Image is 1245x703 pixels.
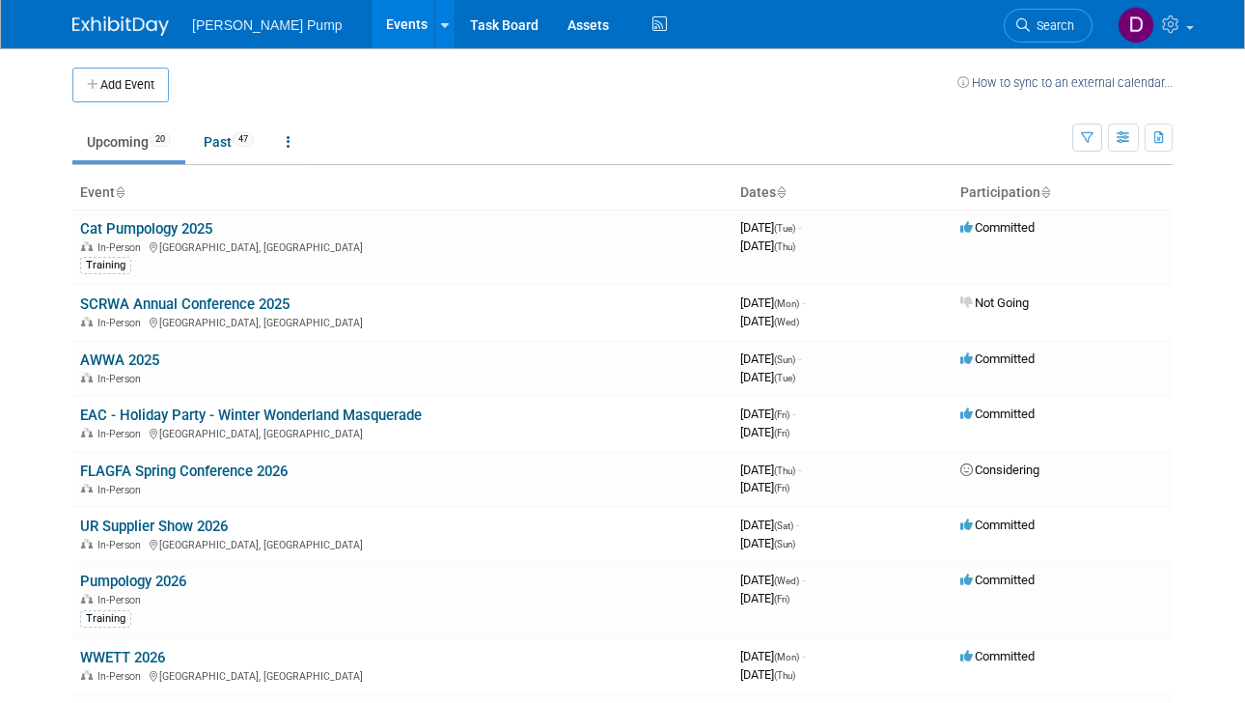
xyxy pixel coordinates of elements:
th: Dates [733,177,953,210]
span: - [796,518,799,532]
a: EAC - Holiday Party - Winter Wonderland Masquerade [80,407,422,424]
div: [GEOGRAPHIC_DATA], [GEOGRAPHIC_DATA] [80,536,725,551]
img: In-Person Event [81,484,93,493]
a: FLAGFA Spring Conference 2026 [80,463,288,480]
img: Del Ritz [1118,7,1154,43]
div: [GEOGRAPHIC_DATA], [GEOGRAPHIC_DATA] [80,239,725,254]
a: Cat Pumpology 2025 [80,220,212,238]
div: [GEOGRAPHIC_DATA], [GEOGRAPHIC_DATA] [80,314,725,329]
img: ExhibitDay [72,16,169,36]
span: - [798,463,801,477]
th: Event [72,177,733,210]
span: [DATE] [740,480,789,494]
span: (Sun) [774,539,795,549]
span: - [792,407,795,421]
span: [DATE] [740,220,801,235]
span: Committed [960,518,1035,532]
span: (Fri) [774,409,789,420]
span: Committed [960,649,1035,663]
img: In-Person Event [81,594,93,604]
span: Search [1030,18,1074,33]
span: In-Person [97,594,147,606]
span: - [802,649,805,663]
a: SCRWA Annual Conference 2025 [80,295,290,313]
span: Committed [960,573,1035,587]
div: [GEOGRAPHIC_DATA], [GEOGRAPHIC_DATA] [80,425,725,440]
span: [DATE] [740,370,795,384]
span: (Fri) [774,594,789,605]
a: Upcoming20 [72,124,185,160]
a: Past47 [189,124,268,160]
span: (Thu) [774,241,795,252]
span: In-Person [97,428,147,440]
span: In-Person [97,670,147,683]
span: - [802,573,805,587]
span: 47 [233,132,254,147]
span: (Mon) [774,298,799,309]
span: Committed [960,220,1035,235]
span: (Fri) [774,428,789,438]
span: Committed [960,351,1035,366]
span: (Wed) [774,576,799,586]
div: Training [80,257,131,274]
span: Considering [960,463,1039,477]
span: [PERSON_NAME] Pump [192,17,343,33]
span: 20 [150,132,171,147]
span: (Thu) [774,465,795,476]
a: Sort by Event Name [115,184,124,200]
a: Pumpology 2026 [80,573,186,590]
span: [DATE] [740,351,801,366]
span: [DATE] [740,239,795,253]
span: In-Person [97,373,147,385]
a: WWETT 2026 [80,649,165,666]
img: In-Person Event [81,670,93,680]
span: [DATE] [740,463,801,477]
span: Committed [960,407,1035,421]
img: In-Person Event [81,241,93,251]
a: AWWA 2025 [80,351,159,369]
span: (Sun) [774,354,795,365]
span: (Mon) [774,652,799,662]
span: (Wed) [774,317,799,327]
span: (Fri) [774,483,789,493]
span: [DATE] [740,425,789,439]
span: In-Person [97,241,147,254]
span: - [802,295,805,310]
span: In-Person [97,317,147,329]
span: [DATE] [740,518,799,532]
th: Participation [953,177,1173,210]
a: How to sync to an external calendar... [957,75,1173,90]
span: In-Person [97,539,147,551]
div: Training [80,610,131,628]
a: Sort by Start Date [776,184,786,200]
span: - [798,351,801,366]
span: [DATE] [740,667,795,682]
img: In-Person Event [81,539,93,548]
span: (Thu) [774,670,795,681]
span: (Sat) [774,520,793,531]
a: Search [1004,9,1093,42]
img: In-Person Event [81,317,93,326]
span: (Tue) [774,223,795,234]
span: In-Person [97,484,147,496]
span: [DATE] [740,407,795,421]
img: In-Person Event [81,428,93,437]
img: In-Person Event [81,373,93,382]
span: [DATE] [740,591,789,605]
a: UR Supplier Show 2026 [80,518,228,535]
span: Not Going [960,295,1029,310]
span: [DATE] [740,314,799,328]
span: [DATE] [740,536,795,550]
span: [DATE] [740,295,805,310]
span: [DATE] [740,649,805,663]
button: Add Event [72,68,169,102]
span: [DATE] [740,573,805,587]
div: [GEOGRAPHIC_DATA], [GEOGRAPHIC_DATA] [80,667,725,683]
span: (Tue) [774,373,795,383]
a: Sort by Participation Type [1040,184,1050,200]
span: - [798,220,801,235]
